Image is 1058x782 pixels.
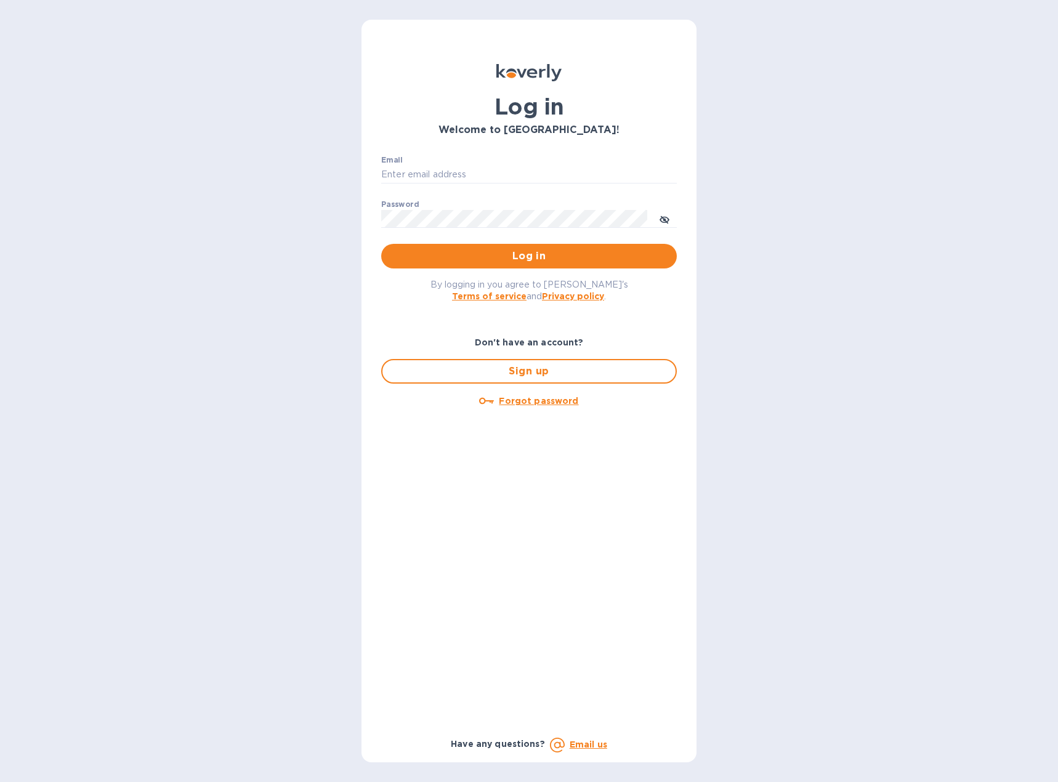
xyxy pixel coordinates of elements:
[381,124,677,136] h3: Welcome to [GEOGRAPHIC_DATA]!
[381,244,677,268] button: Log in
[499,396,578,406] u: Forgot password
[570,740,607,749] a: Email us
[542,291,604,301] a: Privacy policy
[381,166,677,184] input: Enter email address
[392,364,666,379] span: Sign up
[381,156,403,164] label: Email
[652,206,677,231] button: toggle password visibility
[381,94,677,119] h1: Log in
[451,739,545,749] b: Have any questions?
[391,249,667,264] span: Log in
[381,359,677,384] button: Sign up
[452,291,527,301] a: Terms of service
[475,337,584,347] b: Don't have an account?
[496,64,562,81] img: Koverly
[430,280,628,301] span: By logging in you agree to [PERSON_NAME]'s and .
[381,201,419,208] label: Password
